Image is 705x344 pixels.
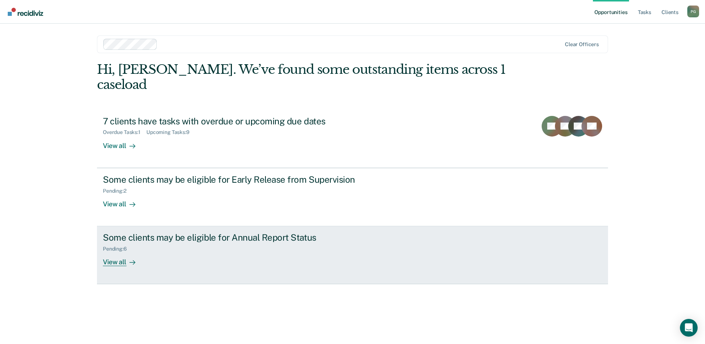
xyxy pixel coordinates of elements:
[565,41,599,48] div: Clear officers
[680,319,698,337] div: Open Intercom Messenger
[687,6,699,17] button: Profile dropdown button
[103,129,146,135] div: Overdue Tasks : 1
[146,129,195,135] div: Upcoming Tasks : 9
[103,232,362,243] div: Some clients may be eligible for Annual Report Status
[103,194,144,208] div: View all
[97,110,608,168] a: 7 clients have tasks with overdue or upcoming due datesOverdue Tasks:1Upcoming Tasks:9View all
[103,246,133,252] div: Pending : 6
[97,168,608,226] a: Some clients may be eligible for Early Release from SupervisionPending:2View all
[8,8,43,16] img: Recidiviz
[103,135,144,150] div: View all
[103,174,362,185] div: Some clients may be eligible for Early Release from Supervision
[97,226,608,284] a: Some clients may be eligible for Annual Report StatusPending:6View all
[103,188,132,194] div: Pending : 2
[687,6,699,17] div: P G
[97,62,506,92] div: Hi, [PERSON_NAME]. We’ve found some outstanding items across 1 caseload
[103,116,362,127] div: 7 clients have tasks with overdue or upcoming due dates
[103,252,144,266] div: View all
